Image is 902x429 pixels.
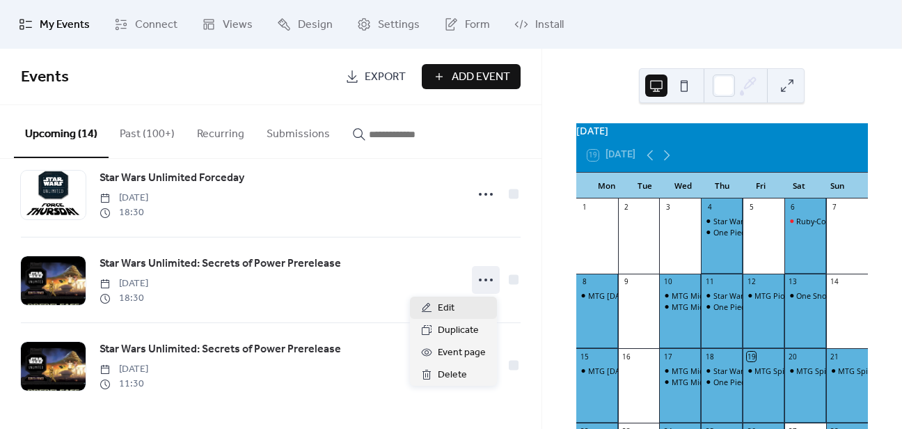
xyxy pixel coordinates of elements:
span: Delete [438,367,467,384]
span: 18:30 [100,205,148,220]
div: Tue [626,173,664,199]
a: Star Wars Unlimited: Secrets of Power Prerelease [100,255,341,273]
span: Events [21,62,69,93]
div: 6 [789,203,798,212]
div: MTG [DATE] Magic - Commander [588,290,705,301]
a: Views [191,6,263,43]
span: [DATE] [100,191,148,205]
div: 16 [622,352,631,361]
div: Star Wars Unlimited Forceday [713,216,818,226]
div: 15 [580,352,590,361]
div: Star Wars Unlimited Forceday [713,290,818,301]
div: MTG Spider-Man 2HG pre-release [754,366,873,376]
a: Settings [347,6,430,43]
div: 13 [789,277,798,287]
span: Star Wars Unlimited Forceday [100,170,244,187]
div: 7 [830,203,839,212]
div: Thu [703,173,741,199]
div: 5 [747,203,757,212]
span: Star Wars Unlimited: Secrets of Power Prerelease [100,341,341,358]
span: Add Event [452,69,510,86]
span: 11:30 [100,377,148,391]
div: 2 [622,203,631,212]
span: Edit [438,300,454,317]
div: One Piece Card Game Store Tournament [713,227,858,237]
div: 21 [830,352,839,361]
div: One Shot Roleplaying and Story Game Night [784,290,826,301]
a: Connect [104,6,188,43]
div: One Piece Card Game Store Tournament [701,302,743,312]
div: MTG Spider-Man prerelease [784,366,826,376]
a: Design [267,6,343,43]
span: Install [535,17,564,33]
a: My Events [8,6,100,43]
span: Export [365,69,406,86]
span: Design [298,17,333,33]
div: MTG Midweek Magic - Standard [659,377,701,387]
span: Views [223,17,253,33]
a: Star Wars Unlimited Forceday [100,169,244,187]
div: MTG Midweek Magic - Commander [672,366,796,376]
div: Ruby-Con [784,216,826,226]
div: Mon [587,173,626,199]
div: 19 [747,352,757,361]
div: Wed [664,173,702,199]
div: MTG Midweek Magic - Modern [659,302,701,312]
div: One Piece Card Game Store Tournament [713,377,858,387]
div: MTG Midweek Magic - Standard [672,377,784,387]
button: Past (100+) [109,105,186,157]
span: Form [465,17,490,33]
span: [DATE] [100,362,148,377]
div: Ruby-Con [796,216,831,226]
a: Star Wars Unlimited: Secrets of Power Prerelease [100,341,341,359]
div: 20 [789,352,798,361]
div: Sat [780,173,818,199]
div: Star Wars Unlimited Forceday [701,366,743,376]
div: 3 [663,203,673,212]
div: MTG Midweek Magic - Commander [659,366,701,376]
a: Form [434,6,500,43]
div: 1 [580,203,590,212]
span: [DATE] [100,276,148,291]
button: Recurring [186,105,255,157]
div: MTG Spider-Man prerelease [796,366,895,376]
span: My Events [40,17,90,33]
div: MTG Midweek Magic - Commander [672,290,796,301]
div: 11 [705,277,715,287]
div: 14 [830,277,839,287]
div: 8 [580,277,590,287]
div: MTG Monday Magic - Commander [576,290,618,301]
a: Install [504,6,574,43]
div: MTG Pioneer tournament FNM [743,290,784,301]
span: Duplicate [438,322,479,339]
div: MTG Pioneer tournament FNM [754,290,865,301]
span: Star Wars Unlimited: Secrets of Power Prerelease [100,256,341,272]
div: MTG Spider-Man prerelease [826,366,868,376]
div: 10 [663,277,673,287]
div: MTG Midweek Magic - Commander [659,290,701,301]
div: Fri [741,173,780,199]
div: 17 [663,352,673,361]
div: Sun [818,173,857,199]
div: [DATE] [576,123,868,139]
span: 18:30 [100,291,148,306]
button: Submissions [255,105,341,157]
div: One Piece Card Game Store Tournament [713,302,858,312]
button: Add Event [422,64,521,89]
button: Upcoming (14) [14,105,109,158]
div: MTG Monday Magic - Commander [576,366,618,376]
div: Star Wars Unlimited Forceday [701,216,743,226]
div: MTG Midweek Magic - Modern [672,302,780,312]
div: MTG [DATE] Magic - Commander [588,366,705,376]
div: 4 [705,203,715,212]
span: Event page [438,345,486,361]
div: 12 [747,277,757,287]
div: One Piece Card Game Store Tournament [701,377,743,387]
div: 9 [622,277,631,287]
div: MTG Spider-Man 2HG pre-release [743,366,784,376]
div: Star Wars Unlimited Forceday [713,366,818,376]
div: 18 [705,352,715,361]
div: One Piece Card Game Store Tournament [701,227,743,237]
div: Star Wars Unlimited Forceday [701,290,743,301]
